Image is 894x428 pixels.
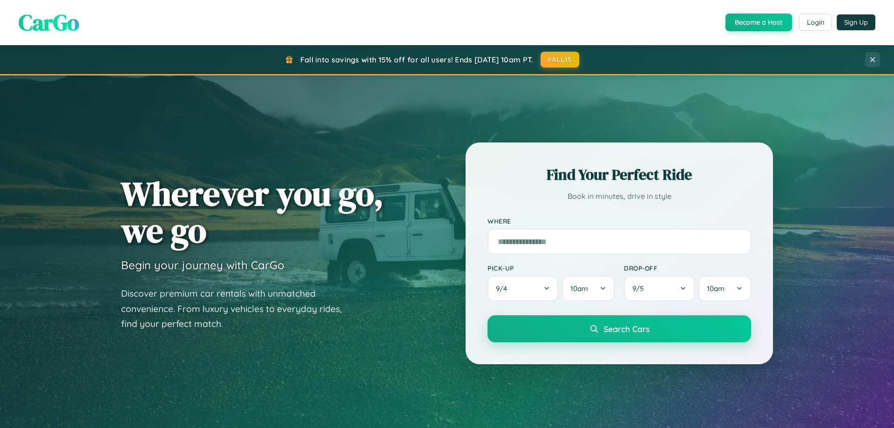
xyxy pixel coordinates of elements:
[541,52,580,68] button: FALL15
[603,324,650,334] span: Search Cars
[725,14,792,31] button: Become a Host
[488,276,558,301] button: 9/4
[488,190,751,203] p: Book in minutes, drive in style
[837,14,875,30] button: Sign Up
[570,284,588,293] span: 10am
[488,164,751,185] h2: Find Your Perfect Ride
[488,217,751,225] label: Where
[121,175,384,249] h1: Wherever you go, we go
[624,276,695,301] button: 9/5
[562,276,615,301] button: 10am
[121,258,284,272] h3: Begin your journey with CarGo
[707,284,725,293] span: 10am
[496,284,512,293] span: 9 / 4
[488,264,615,272] label: Pick-up
[300,55,534,64] span: Fall into savings with 15% off for all users! Ends [DATE] 10am PT.
[488,315,751,342] button: Search Cars
[121,286,354,332] p: Discover premium car rentals with unmatched convenience. From luxury vehicles to everyday rides, ...
[632,284,648,293] span: 9 / 5
[624,264,751,272] label: Drop-off
[698,276,751,301] button: 10am
[799,14,832,31] button: Login
[19,7,79,38] span: CarGo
